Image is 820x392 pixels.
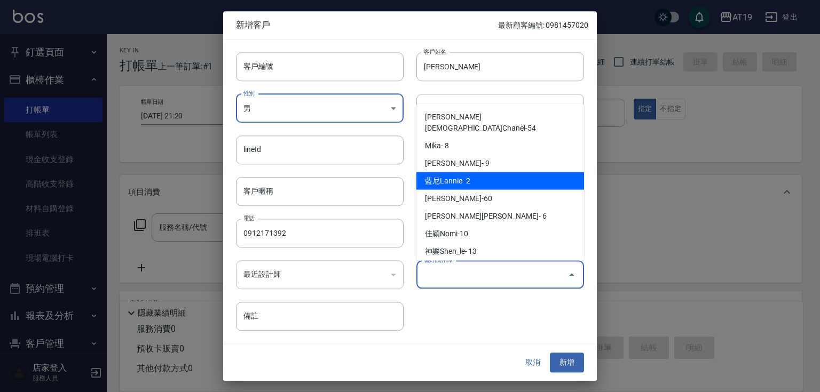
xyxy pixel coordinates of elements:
[416,243,584,260] li: 神樂Shen_le- 13
[236,20,498,30] span: 新增客戶
[416,172,584,190] li: 藍尼Lannie- 2
[416,207,584,225] li: [PERSON_NAME][PERSON_NAME]- 6
[243,89,255,97] label: 性別
[416,137,584,155] li: Mika- 8
[416,225,584,243] li: 佳穎Nomi-10
[516,353,550,373] button: 取消
[563,266,580,283] button: Close
[416,260,584,278] li: [PERSON_NAME]-56
[550,353,584,373] button: 新增
[236,94,404,123] div: 男
[243,214,255,222] label: 電話
[416,155,584,172] li: [PERSON_NAME]- 9
[498,20,588,31] p: 最新顧客編號: 0981457020
[424,47,446,55] label: 客戶姓名
[416,108,584,137] li: [PERSON_NAME][DEMOGRAPHIC_DATA]Chanel-54
[416,190,584,207] li: [PERSON_NAME]-60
